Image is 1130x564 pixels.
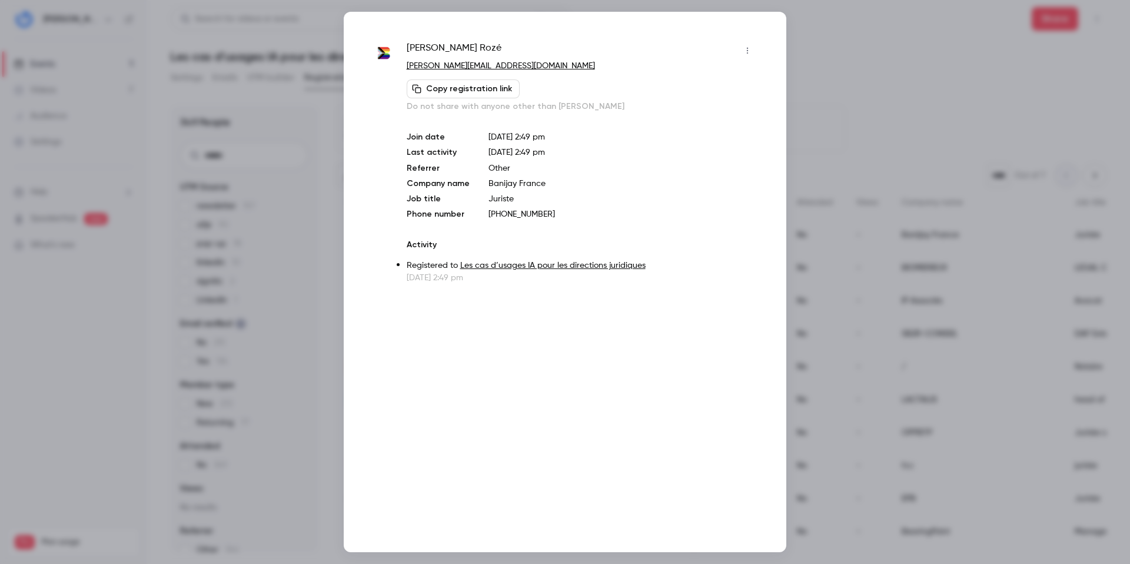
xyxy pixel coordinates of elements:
p: Other [488,162,757,174]
p: Do not share with anyone other than [PERSON_NAME] [407,101,757,112]
button: Copy registration link [407,79,520,98]
p: Last activity [407,147,470,159]
p: Juriste [488,193,757,205]
p: Registered to [407,260,757,272]
a: Les cas d’usages IA pour les directions juridiques [460,261,646,270]
p: [DATE] 2:49 pm [488,131,757,143]
span: [DATE] 2:49 pm [488,148,545,157]
p: Job title [407,193,470,205]
a: [PERSON_NAME][EMAIL_ADDRESS][DOMAIN_NAME] [407,62,595,70]
p: Company name [407,178,470,190]
span: [PERSON_NAME] Rozé [407,41,501,60]
p: Referrer [407,162,470,174]
p: Phone number [407,208,470,220]
p: Banijay France [488,178,757,190]
p: [PHONE_NUMBER] [488,208,757,220]
img: banijayfrance.com [373,42,395,64]
p: Join date [407,131,470,143]
p: [DATE] 2:49 pm [407,272,757,284]
p: Activity [407,239,757,251]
